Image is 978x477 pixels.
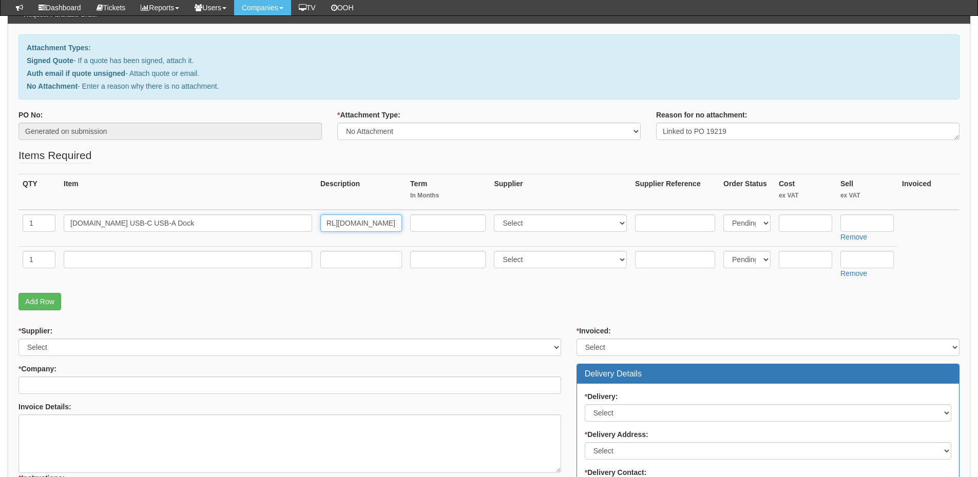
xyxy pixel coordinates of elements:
th: Description [316,174,406,210]
legend: Items Required [18,148,91,164]
b: Signed Quote [27,56,73,65]
th: QTY [18,174,60,210]
th: Sell [836,174,898,210]
th: Cost [775,174,836,210]
h3: Delivery Details [585,369,951,379]
p: - If a quote has been signed, attach it. [27,55,951,66]
th: Item [60,174,316,210]
th: Order Status [719,174,775,210]
small: ex VAT [779,191,832,200]
th: Invoiced [898,174,960,210]
small: ex VAT [840,191,894,200]
a: Remove [840,233,867,241]
label: Delivery: [585,391,618,402]
a: Remove [840,269,867,277]
label: Company: [18,364,56,374]
b: Auth email if quote unsigned [27,69,125,77]
th: Supplier Reference [631,174,719,210]
a: Add Row [18,293,61,310]
label: Invoiced: [577,326,611,336]
small: In Months [410,191,486,200]
th: Supplier [490,174,631,210]
p: - Attach quote or email. [27,68,951,78]
p: - Enter a reason why there is no attachment. [27,81,951,91]
b: No Attachment [27,82,78,90]
label: Supplier: [18,326,52,336]
label: Attachment Type: [337,110,400,120]
label: Delivery Address: [585,429,648,440]
th: Term [406,174,490,210]
label: Invoice Details: [18,402,71,412]
label: PO No: [18,110,43,120]
b: Attachment Types: [27,44,91,52]
label: Reason for no attachment: [656,110,747,120]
